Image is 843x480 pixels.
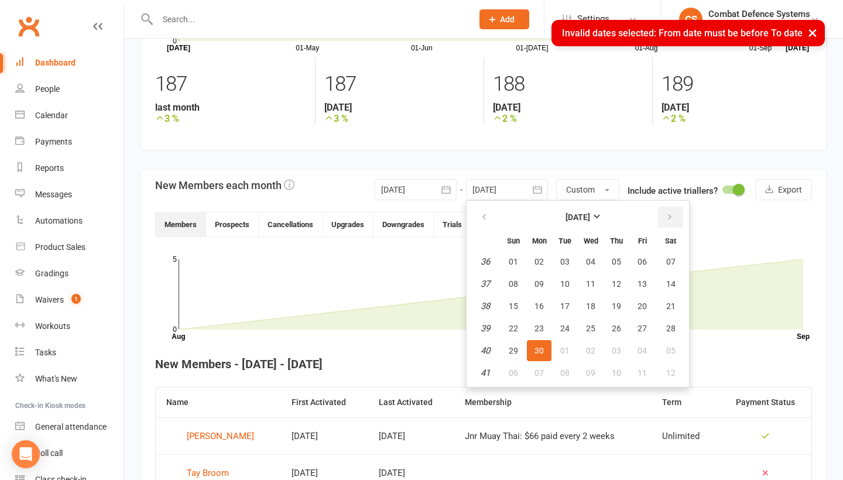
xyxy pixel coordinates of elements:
[630,362,654,383] button: 11
[281,388,368,417] th: First Activated
[15,155,124,181] a: Reports
[35,448,63,458] div: Roll call
[708,19,810,30] div: Combat Defence Systems
[187,427,254,445] div: [PERSON_NAME]
[527,296,551,317] button: 16
[553,362,577,383] button: 08
[206,212,259,236] button: Prospects
[551,20,825,46] div: Invalid dates selected: From date must be before To date
[154,11,464,28] input: Search...
[259,212,323,236] button: Cancellations
[15,76,124,102] a: People
[166,427,270,445] a: [PERSON_NAME]
[560,346,570,355] span: 01
[656,251,686,272] button: 07
[35,348,56,357] div: Tasks
[15,340,124,366] a: Tasks
[612,368,621,378] span: 10
[553,318,577,339] button: 24
[630,273,654,294] button: 13
[434,212,471,236] button: Trials
[35,163,64,173] div: Reports
[802,20,823,45] button: ×
[604,296,629,317] button: 19
[35,422,107,431] div: General attendance
[493,67,643,102] div: 188
[656,318,686,339] button: 28
[534,346,544,355] span: 30
[324,67,475,102] div: 187
[35,190,72,199] div: Messages
[509,301,518,311] span: 15
[501,273,526,294] button: 08
[15,102,124,129] a: Calendar
[604,273,629,294] button: 12
[14,12,43,41] a: Clubworx
[553,273,577,294] button: 10
[612,324,621,333] span: 26
[666,257,676,266] span: 07
[578,340,603,361] button: 02
[35,84,60,94] div: People
[630,296,654,317] button: 20
[12,440,40,468] div: Open Intercom Messenger
[628,184,718,198] label: Include active triallers?
[509,368,518,378] span: 06
[610,236,623,245] small: Thursday
[666,346,676,355] span: 05
[15,313,124,340] a: Workouts
[155,102,306,113] strong: last month
[638,257,647,266] span: 06
[553,340,577,361] button: 01
[656,340,686,361] button: 05
[662,113,812,124] strong: 2 %
[666,301,676,311] span: 21
[15,366,124,392] a: What's New
[479,9,529,29] button: Add
[15,440,124,467] a: Roll call
[527,273,551,294] button: 09
[586,346,595,355] span: 02
[509,279,518,289] span: 08
[560,301,570,311] span: 17
[155,358,812,371] h4: New Members - [DATE] - [DATE]
[558,236,571,245] small: Tuesday
[35,269,68,278] div: Gradings
[666,279,676,289] span: 14
[662,102,812,113] strong: [DATE]
[638,346,647,355] span: 04
[15,234,124,260] a: Product Sales
[578,273,603,294] button: 11
[560,279,570,289] span: 10
[527,318,551,339] button: 23
[324,113,475,124] strong: 3 %
[604,340,629,361] button: 03
[35,58,76,67] div: Dashboard
[584,236,598,245] small: Wednesday
[527,251,551,272] button: 02
[509,346,518,355] span: 29
[719,388,811,417] th: Payment Status
[527,362,551,383] button: 07
[612,257,621,266] span: 05
[586,257,595,266] span: 04
[612,279,621,289] span: 12
[612,346,621,355] span: 03
[679,8,702,31] div: CS
[481,345,490,356] em: 40
[630,318,654,339] button: 27
[155,67,306,102] div: 187
[35,216,83,225] div: Automations
[656,296,686,317] button: 21
[532,236,547,245] small: Monday
[534,301,544,311] span: 16
[566,212,590,222] strong: [DATE]
[15,50,124,76] a: Dashboard
[15,129,124,155] a: Payments
[481,301,490,311] em: 38
[501,251,526,272] button: 01
[155,113,306,124] strong: 3 %
[630,340,654,361] button: 04
[586,279,595,289] span: 11
[656,362,686,383] button: 12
